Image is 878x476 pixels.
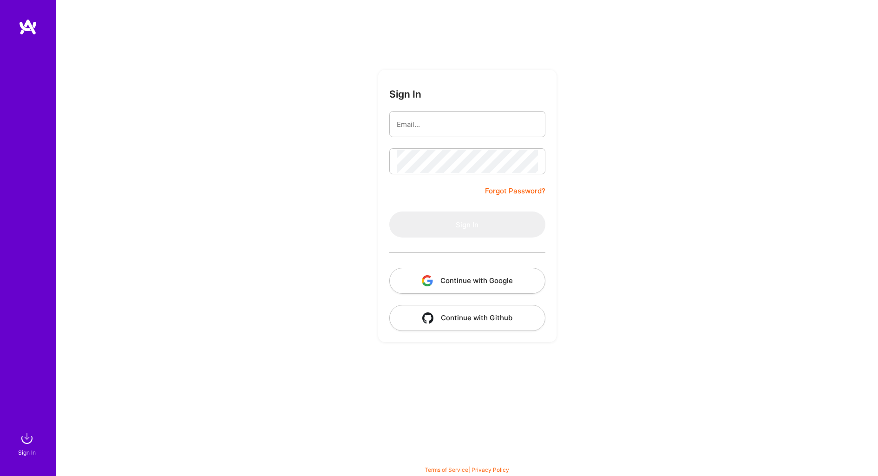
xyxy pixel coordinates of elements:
a: Privacy Policy [472,466,509,473]
button: Continue with Github [389,305,545,331]
a: Forgot Password? [485,185,545,197]
div: © 2025 ATeams Inc., All rights reserved. [56,448,878,471]
a: sign inSign In [20,429,36,457]
img: icon [422,275,433,286]
img: logo [19,19,37,35]
input: Email... [397,112,538,136]
div: Sign In [18,448,36,457]
button: Continue with Google [389,268,545,294]
img: icon [422,312,433,324]
a: Terms of Service [425,466,468,473]
img: sign in [18,429,36,448]
span: | [425,466,509,473]
h3: Sign In [389,88,421,100]
button: Sign In [389,212,545,238]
